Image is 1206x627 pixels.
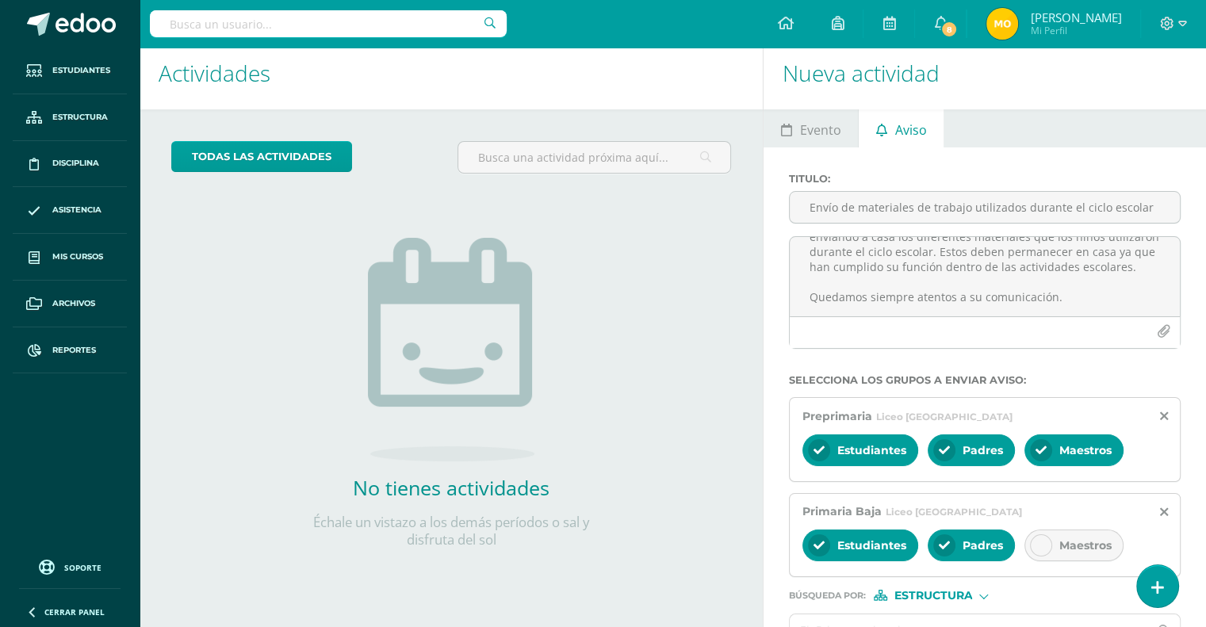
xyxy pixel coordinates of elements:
span: Estructura [52,111,108,124]
a: Soporte [19,556,121,577]
span: Estudiantes [837,443,906,457]
span: Padres [963,538,1003,552]
span: Búsqueda por : [789,591,866,600]
span: Estudiantes [837,538,906,552]
p: Échale un vistazo a los demás períodos o sal y disfruta del sol [293,514,610,549]
div: [object Object] [874,590,993,601]
a: todas las Actividades [171,141,352,172]
a: Disciplina [13,141,127,188]
a: Asistencia [13,187,127,234]
img: 1f106b6e7afca4fe1a88845eafc4bcfc.png [986,8,1018,40]
span: Soporte [64,562,101,573]
span: Liceo [GEOGRAPHIC_DATA] [886,506,1022,518]
input: Busca una actividad próxima aquí... [458,142,730,173]
h2: No tienes actividades [293,474,610,501]
span: Archivos [52,297,95,310]
span: Primaria Baja [802,504,882,518]
a: Aviso [859,109,944,147]
a: Estudiantes [13,48,127,94]
span: Reportes [52,344,96,357]
label: Titulo : [789,173,1181,185]
textarea: Saludos estimados padres de familia, deseamos su semana haya terminado bien. Compartimos que a pa... [790,237,1180,316]
label: Selecciona los grupos a enviar aviso : [789,374,1181,386]
img: no_activities.png [368,238,534,461]
span: Aviso [895,111,927,149]
span: Liceo [GEOGRAPHIC_DATA] [876,411,1013,422]
span: Disciplina [52,157,99,170]
a: Reportes [13,327,127,374]
h1: Nueva actividad [783,37,1187,109]
input: Titulo [790,192,1180,223]
h1: Actividades [159,37,744,109]
a: Archivos [13,281,127,327]
span: Maestros [1059,443,1112,457]
span: Maestros [1059,538,1112,552]
a: Evento [764,109,858,147]
span: Cerrar panel [44,606,105,617]
span: Estudiantes [52,64,110,77]
span: Mis cursos [52,250,103,263]
span: Preprimaria [802,409,872,423]
span: Padres [963,443,1003,457]
span: Evento [800,111,841,149]
span: Asistencia [52,204,101,216]
span: 8 [940,21,958,38]
input: Busca un usuario... [150,10,507,37]
a: Mis cursos [13,234,127,281]
span: Mi Perfil [1030,24,1121,37]
a: Estructura [13,94,127,141]
span: Estructura [894,591,972,600]
span: [PERSON_NAME] [1030,10,1121,25]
